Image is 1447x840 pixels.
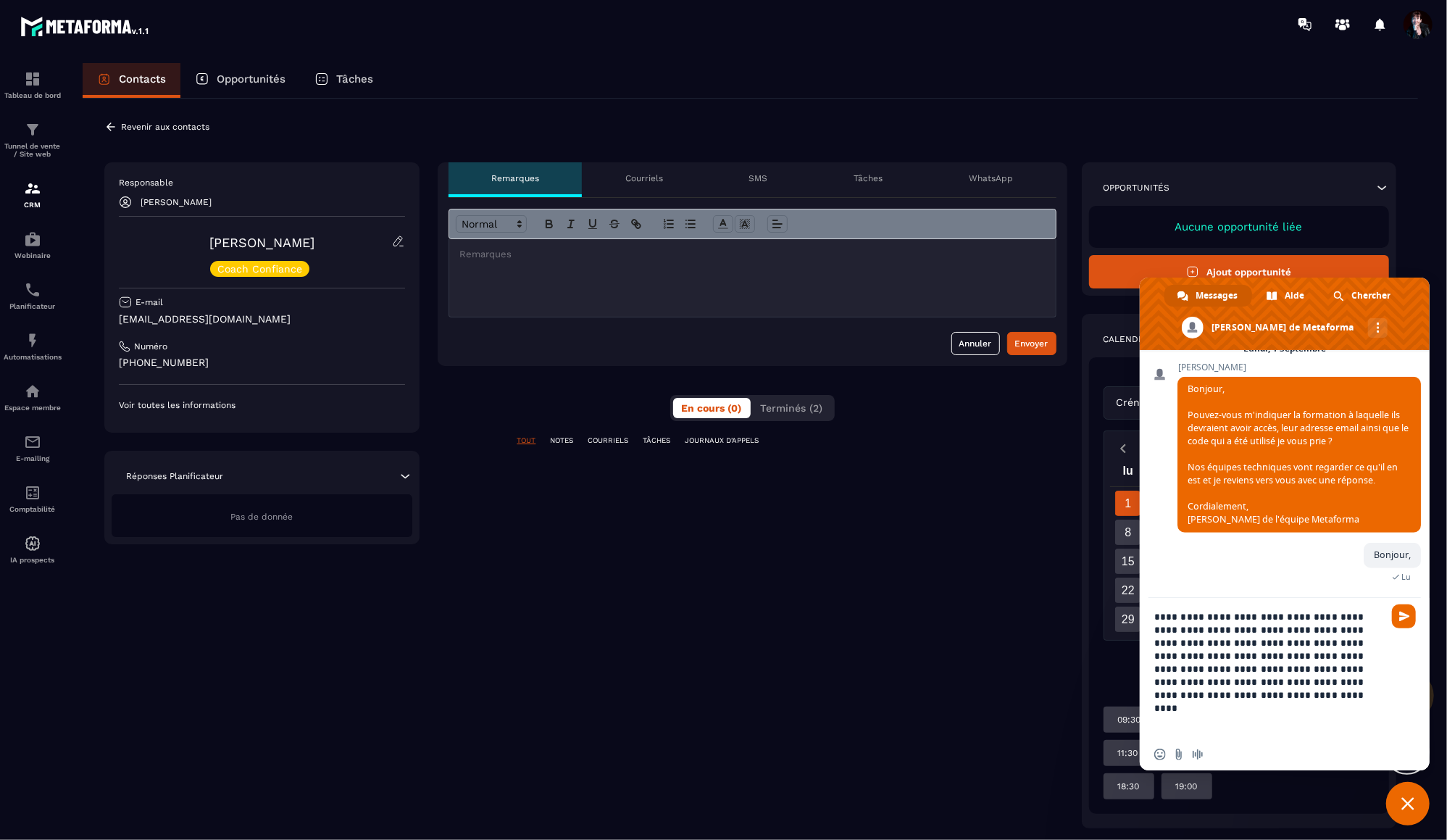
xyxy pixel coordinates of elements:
[4,142,62,158] p: Tunnel de vente / Site web
[491,172,539,184] p: Remarques
[135,296,163,308] p: E-mail
[761,402,823,414] span: Terminés (2)
[300,63,388,98] a: Tâches
[4,353,62,361] p: Automatisations
[119,177,405,188] p: Responsable
[4,423,62,473] a: emailemailE-mailing
[24,484,41,502] img: accountant
[517,436,536,446] p: TOUT
[24,535,41,552] img: automations
[20,13,151,39] img: logo
[588,436,629,446] p: COURRIELS
[1110,438,1137,458] button: Previous month
[1118,781,1140,792] p: 18:30
[854,172,883,184] p: Tâches
[24,230,41,248] img: automations
[1110,461,1147,486] div: lu
[1110,491,1369,632] div: Calendar days
[4,91,62,99] p: Tableau de bord
[4,59,62,110] a: formationformationTableau de bord
[643,436,671,446] p: TÂCHES
[24,281,41,299] img: scheduler
[625,172,663,184] p: Courriels
[1089,255,1390,288] button: Ajout opportunité
[4,454,62,462] p: E-mailing
[752,398,832,418] button: Terminés (2)
[4,201,62,209] p: CRM
[209,235,314,250] a: [PERSON_NAME]
[24,433,41,451] img: email
[1015,336,1048,351] div: Envoyer
[1113,395,1227,411] span: Créneaux disponibles
[1351,285,1390,307] span: Chercher
[119,312,405,326] p: [EMAIL_ADDRESS][DOMAIN_NAME]
[121,122,209,132] p: Revenir aux contacts
[119,356,405,370] p: [PHONE_NUMBER]
[217,72,285,86] p: Opportunités
[673,398,751,418] button: En cours (0)
[1104,333,1159,345] p: Calendrier
[83,63,180,98] a: Contacts
[1173,749,1185,760] span: Envoyer un fichier
[551,436,574,446] p: NOTES
[4,169,62,220] a: formationformationCRM
[1154,598,1386,739] textarea: Entrez votre message...
[1115,607,1140,632] div: 29
[1374,549,1411,561] span: Bonjour,
[24,121,41,138] img: formation
[1188,383,1409,525] span: Bonjour, Pouvez-vous m'indiquer la formation à laquelle ils devraient avoir accès, leur adresse e...
[4,556,62,564] p: IA prospects
[4,372,62,423] a: automationsautomationsEspace membre
[1115,578,1140,603] div: 22
[1115,549,1140,574] div: 15
[748,172,767,184] p: SMS
[1104,220,1375,233] p: Aucune opportunité liée
[1118,747,1138,759] p: 11:30
[1386,782,1430,826] a: Fermer le chat
[682,402,742,414] span: En cours (0)
[685,436,759,446] p: JOURNAUX D'APPELS
[180,63,300,98] a: Opportunités
[4,302,62,310] p: Planificateur
[1110,461,1369,632] div: Calendar wrapper
[1007,332,1056,355] button: Envoyer
[4,505,62,513] p: Comptabilité
[24,332,41,349] img: automations
[1254,285,1319,307] a: Aide
[24,180,41,197] img: formation
[951,332,1000,355] button: Annuler
[1192,749,1204,760] span: Message audio
[1320,285,1405,307] a: Chercher
[1104,182,1170,194] p: Opportunités
[4,404,62,412] p: Espace membre
[1285,285,1304,307] span: Aide
[4,473,62,524] a: accountantaccountantComptabilité
[230,512,293,522] span: Pas de donnée
[4,220,62,270] a: automationsautomationsWebinaire
[336,72,373,86] p: Tâches
[1154,749,1166,760] span: Insérer un emoji
[1115,520,1140,545] div: 8
[1176,781,1198,792] p: 19:00
[1118,714,1141,725] p: 09:30
[969,172,1013,184] p: WhatsApp
[119,399,405,411] p: Voir toutes les informations
[4,270,62,321] a: schedulerschedulerPlanificateur
[1392,604,1416,628] span: Envoyer
[134,341,167,352] p: Numéro
[4,110,62,169] a: formationformationTunnel de vente / Site web
[4,251,62,259] p: Webinaire
[1401,572,1411,582] span: Lu
[1196,285,1238,307] span: Messages
[217,264,302,274] p: Coach Confiance
[119,72,166,86] p: Contacts
[1104,386,1262,420] div: Search for option
[1164,285,1252,307] a: Messages
[24,383,41,400] img: automations
[1137,436,1239,461] button: Open months overlay
[126,470,223,482] p: Réponses Planificateur
[141,197,212,207] p: [PERSON_NAME]
[4,321,62,372] a: automationsautomationsAutomatisations
[24,70,41,88] img: formation
[1115,491,1140,516] div: 1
